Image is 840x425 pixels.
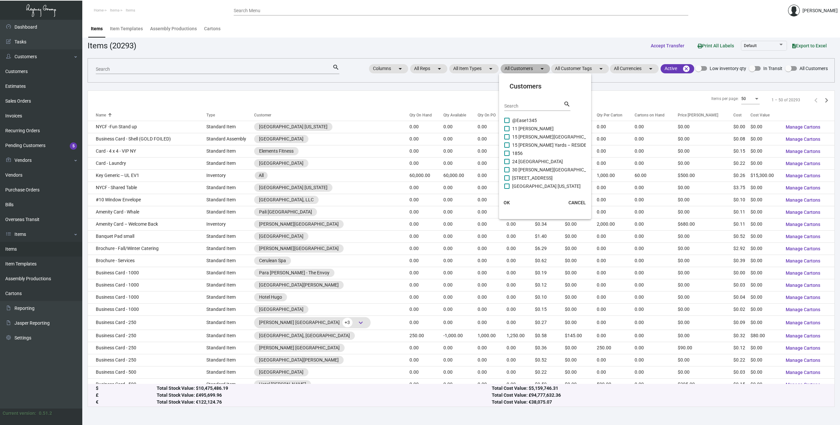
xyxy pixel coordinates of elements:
span: 1856 [512,149,523,157]
div: Current version: [3,410,36,417]
span: @Ease1345 [512,116,537,124]
span: 11 [PERSON_NAME] [512,125,554,133]
mat-card-title: Customers [510,81,581,91]
span: 30 [PERSON_NAME][GEOGRAPHIC_DATA] - Residences [512,166,624,174]
span: 15 [PERSON_NAME] Yards – RESIDENCES - Inactive [512,141,617,149]
span: 15 [PERSON_NAME][GEOGRAPHIC_DATA] – RESIDENCES [512,133,630,141]
span: CANCEL [568,200,586,205]
div: 0.51.2 [39,410,52,417]
button: OK [496,197,517,209]
span: 24 [GEOGRAPHIC_DATA] [512,158,563,165]
span: OK [504,200,510,205]
button: CANCEL [563,197,591,209]
span: [GEOGRAPHIC_DATA] [US_STATE] [512,182,581,190]
span: [STREET_ADDRESS] [512,174,553,182]
mat-icon: search [564,100,570,108]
